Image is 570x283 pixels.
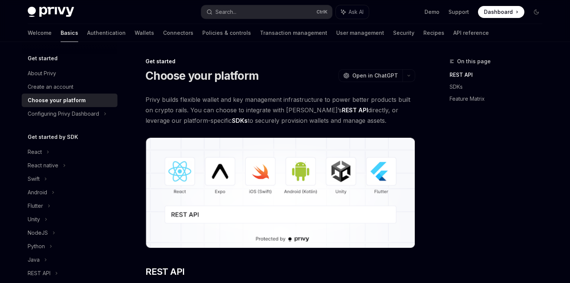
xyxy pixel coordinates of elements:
[232,117,248,124] strong: SDKs
[342,106,368,114] strong: REST API
[145,58,415,65] div: Get started
[484,8,513,16] span: Dashboard
[145,266,184,278] span: REST API
[453,24,489,42] a: API reference
[457,57,491,66] span: On this page
[22,80,117,94] a: Create an account
[145,138,415,248] img: images/Platform2.png
[28,133,78,141] h5: Get started by SDK
[352,72,398,79] span: Open in ChatGPT
[28,215,40,224] div: Unity
[61,24,78,42] a: Basics
[163,24,193,42] a: Connectors
[336,5,369,19] button: Ask AI
[425,8,439,16] a: Demo
[448,8,469,16] a: Support
[349,8,364,16] span: Ask AI
[28,269,50,278] div: REST API
[135,24,154,42] a: Wallets
[22,67,117,80] a: About Privy
[28,54,58,63] h5: Get started
[28,255,40,264] div: Java
[87,24,126,42] a: Authentication
[22,94,117,107] a: Choose your platform
[316,9,328,15] span: Ctrl K
[28,109,99,118] div: Configuring Privy Dashboard
[145,69,258,82] h1: Choose your platform
[450,81,548,93] a: SDKs
[28,69,56,78] div: About Privy
[338,69,402,82] button: Open in ChatGPT
[423,24,444,42] a: Recipes
[28,228,48,237] div: NodeJS
[28,188,47,197] div: Android
[450,69,548,81] a: REST API
[393,24,414,42] a: Security
[28,242,45,251] div: Python
[202,24,251,42] a: Policies & controls
[28,201,43,210] div: Flutter
[145,94,415,126] span: Privy builds flexible wallet and key management infrastructure to power better products built on ...
[28,96,86,105] div: Choose your platform
[28,7,74,17] img: dark logo
[28,161,58,170] div: React native
[28,174,40,183] div: Swift
[28,24,52,42] a: Welcome
[201,5,332,19] button: Search...CtrlK
[530,6,542,18] button: Toggle dark mode
[28,82,73,91] div: Create an account
[478,6,524,18] a: Dashboard
[215,7,236,16] div: Search...
[336,24,384,42] a: User management
[28,147,42,156] div: React
[260,24,327,42] a: Transaction management
[450,93,548,105] a: Feature Matrix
